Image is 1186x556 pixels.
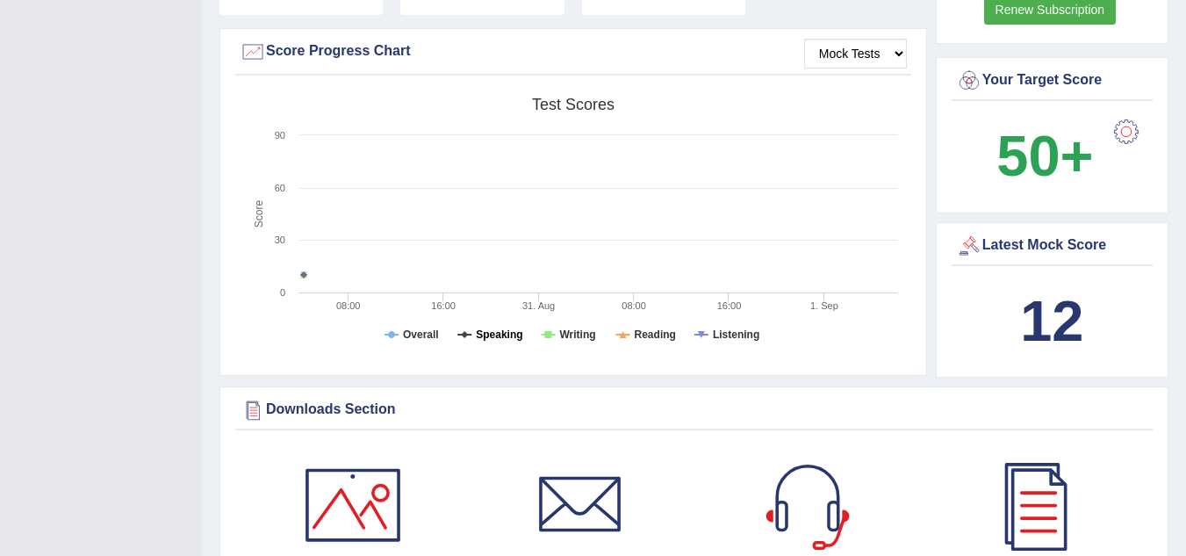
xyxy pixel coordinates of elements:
tspan: 31. Aug [522,300,555,311]
text: 60 [275,183,285,193]
div: Your Target Score [956,68,1148,94]
tspan: Reading [635,329,676,341]
text: 90 [275,130,285,141]
text: 08:00 [622,300,646,311]
tspan: Score [253,200,265,228]
tspan: Writing [559,329,595,341]
tspan: Listening [713,329,759,341]
text: 08:00 [336,300,361,311]
text: 30 [275,235,285,245]
text: 16:00 [717,300,742,311]
text: 16:00 [431,300,456,311]
div: Downloads Section [240,397,1148,423]
b: 12 [1020,289,1083,353]
b: 50+ [996,124,1093,188]
tspan: Test scores [532,96,615,113]
text: 0 [280,287,285,298]
div: Latest Mock Score [956,233,1148,259]
tspan: Speaking [476,329,522,341]
tspan: 1. Sep [810,300,838,311]
div: Score Progress Chart [240,39,907,65]
tspan: Overall [403,329,439,341]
